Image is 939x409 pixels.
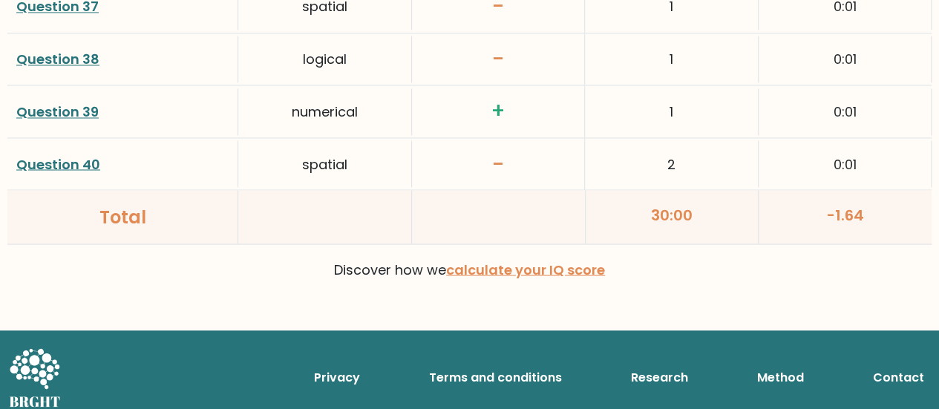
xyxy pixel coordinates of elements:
a: Terms and conditions [423,362,568,392]
div: 1 [585,88,758,135]
div: 0:01 [759,36,932,82]
div: 2 [585,140,758,187]
a: Contact [867,362,930,392]
h3: + [421,99,575,124]
p: Discover how we [16,256,923,283]
div: -1.64 [759,190,932,243]
h3: - [421,151,575,177]
h3: - [421,47,575,72]
div: logical [238,36,411,82]
div: Total [16,203,229,230]
a: Question 38 [16,50,99,68]
a: Question 39 [16,102,99,121]
a: Question 40 [16,154,100,173]
div: 1 [585,36,758,82]
div: 0:01 [759,140,932,187]
div: spatial [238,140,411,187]
div: 0:01 [759,88,932,135]
a: Research [625,362,694,392]
a: Method [751,362,810,392]
div: 30:00 [586,190,759,243]
div: numerical [238,88,411,135]
a: calculate your IQ score [446,260,605,278]
a: Privacy [308,362,366,392]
